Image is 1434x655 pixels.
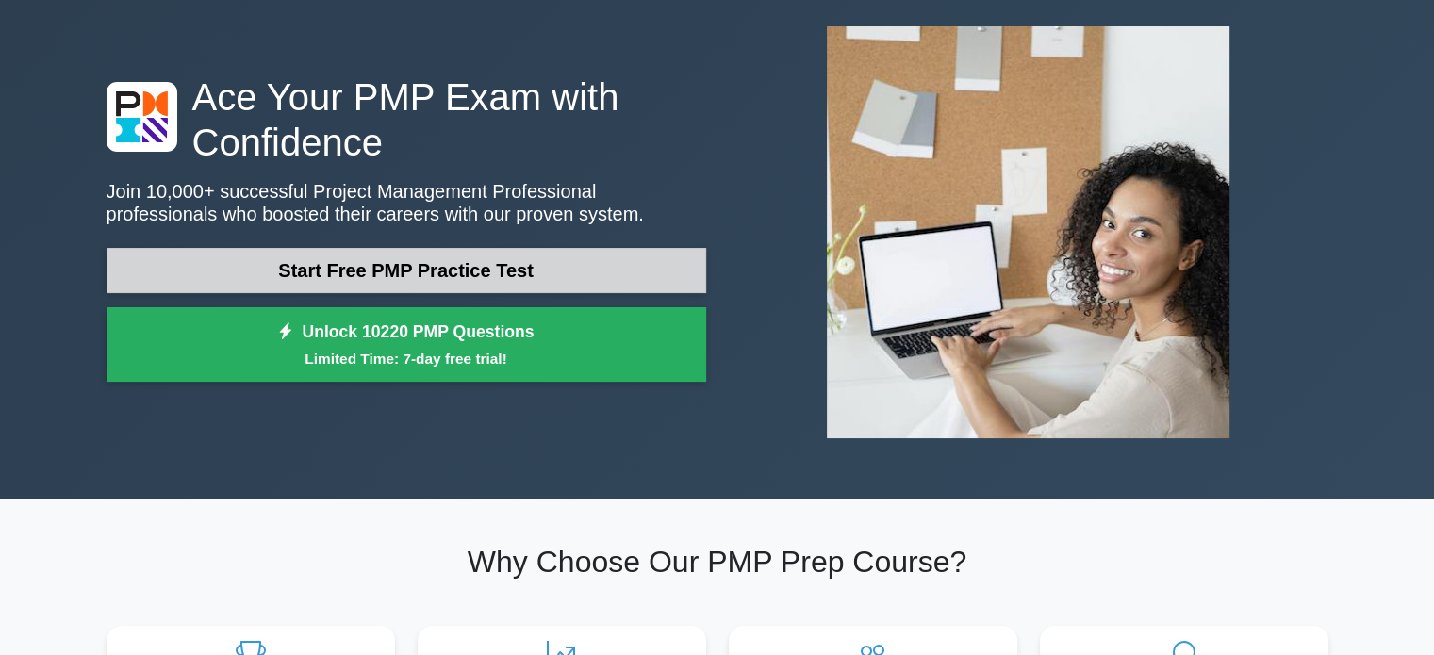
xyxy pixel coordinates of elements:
h1: Ace Your PMP Exam with Confidence [107,74,706,165]
h2: Why Choose Our PMP Prep Course? [107,544,1328,580]
a: Start Free PMP Practice Test [107,248,706,293]
p: Join 10,000+ successful Project Management Professional professionals who boosted their careers w... [107,180,706,225]
small: Limited Time: 7-day free trial! [130,348,683,369]
a: Unlock 10220 PMP QuestionsLimited Time: 7-day free trial! [107,307,706,383]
